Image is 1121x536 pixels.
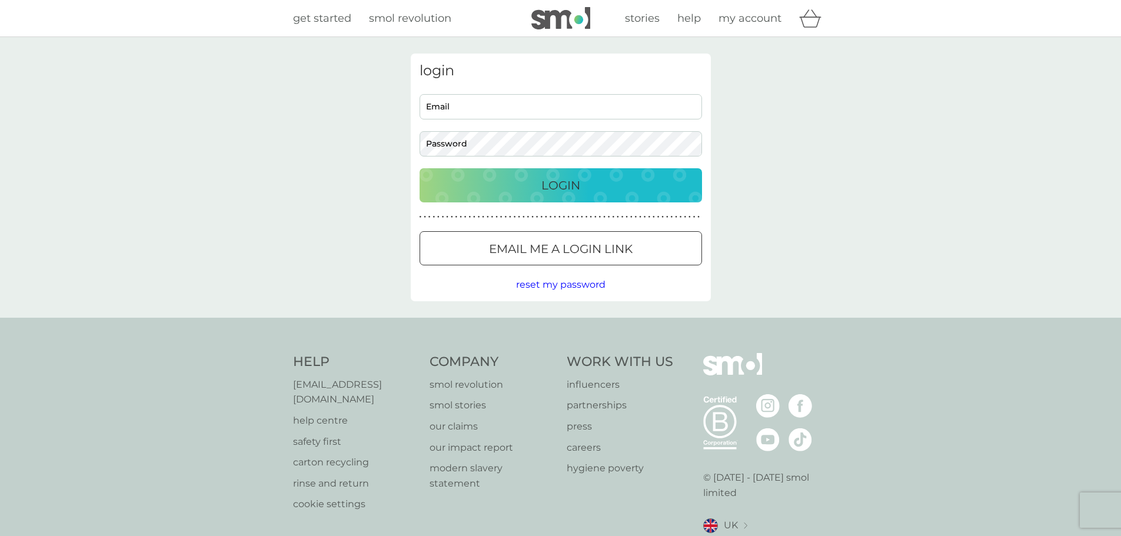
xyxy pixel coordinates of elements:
[293,476,418,491] a: rinse and return
[293,497,418,512] a: cookie settings
[581,214,583,220] p: ●
[703,353,762,393] img: smol
[514,214,516,220] p: ●
[799,6,829,30] div: basket
[540,214,543,220] p: ●
[677,10,701,27] a: help
[576,214,578,220] p: ●
[744,522,747,529] img: select a new location
[531,7,590,29] img: smol
[293,413,418,428] a: help centre
[671,214,673,220] p: ●
[504,214,507,220] p: ●
[599,214,601,220] p: ●
[442,214,444,220] p: ●
[718,12,781,25] span: my account
[531,214,534,220] p: ●
[430,419,555,434] a: our claims
[644,214,646,220] p: ●
[460,214,462,220] p: ●
[688,214,691,220] p: ●
[541,176,580,195] p: Login
[487,214,489,220] p: ●
[789,394,812,418] img: visit the smol Facebook page
[703,470,829,500] p: © [DATE] - [DATE] smol limited
[718,10,781,27] a: my account
[509,214,511,220] p: ●
[430,440,555,455] a: our impact report
[430,461,555,491] a: modern slavery statement
[293,10,351,27] a: get started
[293,455,418,470] a: carton recycling
[639,214,641,220] p: ●
[430,377,555,392] p: smol revolution
[369,12,451,25] span: smol revolution
[473,214,475,220] p: ●
[567,440,673,455] a: careers
[516,277,606,292] button: reset my password
[424,214,426,220] p: ●
[527,214,530,220] p: ●
[420,62,702,79] h3: login
[369,10,451,27] a: smol revolution
[293,377,418,407] a: [EMAIL_ADDRESS][DOMAIN_NAME]
[567,419,673,434] a: press
[648,214,650,220] p: ●
[703,518,718,533] img: UK flag
[495,214,498,220] p: ●
[523,214,525,220] p: ●
[590,214,592,220] p: ●
[464,214,467,220] p: ●
[572,214,574,220] p: ●
[491,214,494,220] p: ●
[550,214,552,220] p: ●
[433,214,435,220] p: ●
[789,428,812,451] img: visit the smol Tiktok page
[661,214,664,220] p: ●
[677,12,701,25] span: help
[666,214,668,220] p: ●
[626,214,628,220] p: ●
[451,214,453,220] p: ●
[563,214,566,220] p: ●
[657,214,660,220] p: ●
[516,279,606,290] span: reset my password
[635,214,637,220] p: ●
[536,214,538,220] p: ●
[603,214,606,220] p: ●
[554,214,556,220] p: ●
[545,214,547,220] p: ●
[420,168,702,202] button: Login
[684,214,686,220] p: ●
[594,214,597,220] p: ●
[567,214,570,220] p: ●
[489,239,633,258] p: Email me a login link
[756,394,780,418] img: visit the smol Instagram page
[455,214,458,220] p: ●
[567,377,673,392] a: influencers
[625,12,660,25] span: stories
[518,214,520,220] p: ●
[430,398,555,413] a: smol stories
[567,353,673,371] h4: Work With Us
[446,214,448,220] p: ●
[617,214,619,220] p: ●
[567,398,673,413] p: partnerships
[621,214,624,220] p: ●
[697,214,700,220] p: ●
[293,12,351,25] span: get started
[420,231,702,265] button: Email me a login link
[653,214,655,220] p: ●
[430,353,555,371] h4: Company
